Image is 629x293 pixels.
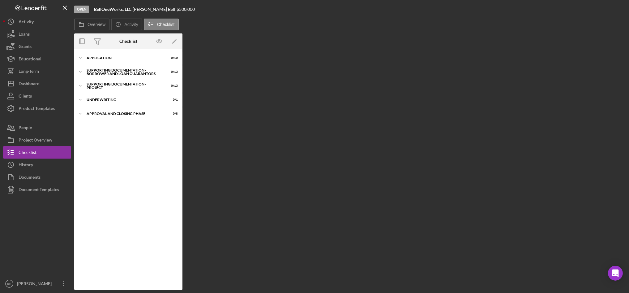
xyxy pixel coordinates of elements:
div: Checklist [119,39,137,44]
div: History [19,159,33,173]
div: Product Templates [19,102,55,116]
label: Overview [88,22,105,27]
button: Loans [3,28,71,40]
div: 0 / 10 [167,56,178,60]
text: KD [7,282,11,286]
div: [PERSON_NAME] Bell | [133,7,177,12]
span: $500,000 [177,7,195,12]
div: Educational [19,53,41,67]
b: BellOneWorks, LLC [94,7,131,12]
button: Checklist [144,19,179,30]
div: Dashboard [19,77,40,91]
button: Grants [3,40,71,53]
div: Checklist [19,146,36,160]
button: History [3,159,71,171]
button: Checklist [3,146,71,159]
div: Approval and Closing Phase [87,112,162,116]
div: Underwriting [87,98,162,102]
button: Clients [3,90,71,102]
button: Activity [3,15,71,28]
div: 0 / 13 [167,70,178,74]
div: Project Overview [19,134,52,148]
div: Open Intercom Messenger [608,266,623,281]
div: 0 / 8 [167,112,178,116]
label: Checklist [157,22,175,27]
div: Long-Term [19,65,39,79]
button: Dashboard [3,77,71,90]
div: Application [87,56,162,60]
div: Document Templates [19,183,59,197]
button: Product Templates [3,102,71,115]
div: | [94,7,133,12]
div: Grants [19,40,32,54]
button: KD[PERSON_NAME] [3,278,71,290]
label: Activity [124,22,138,27]
div: Clients [19,90,32,104]
button: Document Templates [3,183,71,196]
button: Overview [74,19,109,30]
div: 0 / 1 [167,98,178,102]
div: Supporting Documentation - Project [87,82,162,90]
button: Long-Term [3,65,71,77]
button: Documents [3,171,71,183]
div: Supporting Documentation - Borrower and Loan Guarantors [87,68,162,76]
button: People [3,121,71,134]
div: Documents [19,171,41,185]
div: 0 / 13 [167,84,178,88]
div: Open [74,6,89,13]
div: People [19,121,32,135]
button: Activity [111,19,142,30]
div: Activity [19,15,34,29]
button: Educational [3,53,71,65]
div: [PERSON_NAME] [15,278,56,291]
div: Loans [19,28,30,42]
button: Project Overview [3,134,71,146]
